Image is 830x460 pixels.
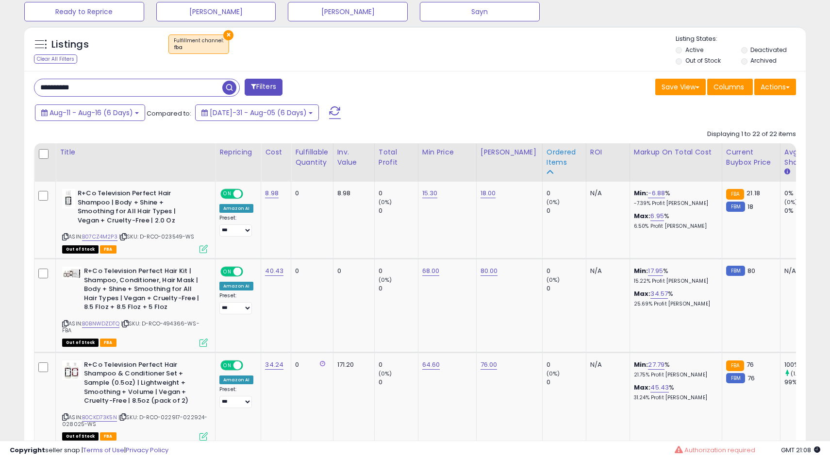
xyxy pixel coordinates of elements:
span: OFF [242,190,257,198]
div: Inv. value [337,147,370,168]
div: 0 [337,267,367,275]
small: (1.01%) [791,370,809,377]
div: 0 [547,189,586,198]
p: Listing States: [676,34,805,44]
span: ON [221,268,233,276]
a: B0CKD73K5N [82,413,117,422]
a: B0BNWDZDTQ [82,320,119,328]
b: Min: [634,266,648,275]
div: 0 [379,284,418,293]
div: Markup on Total Cost [634,147,718,157]
div: Amazon AI [219,375,253,384]
button: Columns [707,79,753,95]
p: -7.39% Profit [PERSON_NAME] [634,200,714,207]
span: [DATE]-31 - Aug-05 (6 Days) [210,108,307,118]
a: 17.95 [648,266,663,276]
div: 171.20 [337,360,367,369]
div: Preset: [219,386,253,408]
div: % [634,267,714,285]
div: Avg BB Share [784,147,820,168]
a: Privacy Policy [126,445,168,455]
a: 64.60 [422,360,440,370]
div: 0 [547,378,586,387]
p: 21.75% Profit [PERSON_NAME] [634,372,714,378]
div: 100% [784,360,824,369]
a: -6.88 [648,188,665,198]
b: R+Co Television Perfect Hair Shampoo & Conditioner Set + Sample (0.5oz) | Lightweight + Smoothing... [84,360,202,408]
a: Terms of Use [83,445,124,455]
label: Active [685,46,703,54]
small: (0%) [547,370,560,377]
span: | SKU: D-RCO-022917-022924-028025-WS [62,413,208,428]
div: % [634,290,714,307]
img: 31cdXncRpDL._SL40_.jpg [62,189,75,208]
span: Authorization required [684,445,755,455]
b: Min: [634,360,648,369]
div: fba [174,44,224,51]
span: 2025-08-17 21:08 GMT [781,445,820,455]
div: 0 [379,378,418,387]
div: Total Profit [379,147,414,168]
div: 0 [547,360,586,369]
a: 45.43 [650,383,669,392]
div: 0 [379,360,418,369]
small: (0%) [379,370,392,377]
button: Sayn [420,2,540,21]
span: All listings that are currently out of stock and unavailable for purchase on Amazon [62,245,99,254]
small: (0%) [379,198,392,206]
small: (0%) [784,198,798,206]
div: Amazon AI [219,282,253,290]
b: Max: [634,289,651,298]
span: Aug-11 - Aug-16 (6 Days) [50,108,133,118]
span: 76 [747,360,754,369]
div: Preset: [219,215,253,237]
div: ASIN: [62,267,208,346]
span: 80 [747,266,755,275]
a: 18.00 [481,188,496,198]
div: 0 [379,267,418,275]
div: 0 [295,267,325,275]
img: 31wIfm1ZYbL._SL40_.jpg [62,267,82,279]
span: ON [221,361,233,369]
div: Fulfillable Quantity [295,147,329,168]
h5: Listings [51,38,89,51]
small: FBA [726,360,744,371]
a: 40.43 [265,266,283,276]
a: 76.00 [481,360,498,370]
th: The percentage added to the cost of goods (COGS) that forms the calculator for Min & Max prices. [630,143,722,182]
button: Aug-11 - Aug-16 (6 Days) [35,104,145,121]
div: 0% [784,206,824,215]
a: 27.79 [648,360,664,370]
div: Title [60,147,211,157]
a: 6.95 [650,211,664,221]
button: [DATE]-31 - Aug-05 (6 Days) [195,104,319,121]
small: FBM [726,266,745,276]
div: Amazon AI [219,204,253,213]
div: Repricing [219,147,257,157]
div: N/A [784,267,816,275]
span: FBA [100,245,116,254]
div: [PERSON_NAME] [481,147,538,157]
div: 0 [547,267,586,275]
span: 18 [747,202,753,211]
div: seller snap | | [10,446,168,455]
b: Max: [634,211,651,221]
button: Actions [754,79,796,95]
b: R+Co Television Perfect Hair Shampoo | Body + Shine + Smoothing for All Hair Types | Vegan + Crue... [78,189,196,227]
div: Preset: [219,292,253,314]
small: (0%) [547,198,560,206]
span: | SKU: D-RCO-494366-WS-FBA [62,320,199,334]
div: 0 [295,360,325,369]
span: OFF [242,361,257,369]
div: N/A [590,267,622,275]
div: 0 [295,189,325,198]
label: Archived [750,56,777,65]
div: Clear All Filters [34,54,77,64]
b: Max: [634,383,651,392]
div: 0 [547,284,586,293]
button: × [223,30,233,40]
img: 41sjlc20rZL._SL40_.jpg [62,360,82,380]
div: 0 [379,189,418,198]
button: [PERSON_NAME] [156,2,276,21]
small: Avg BB Share. [784,168,790,176]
